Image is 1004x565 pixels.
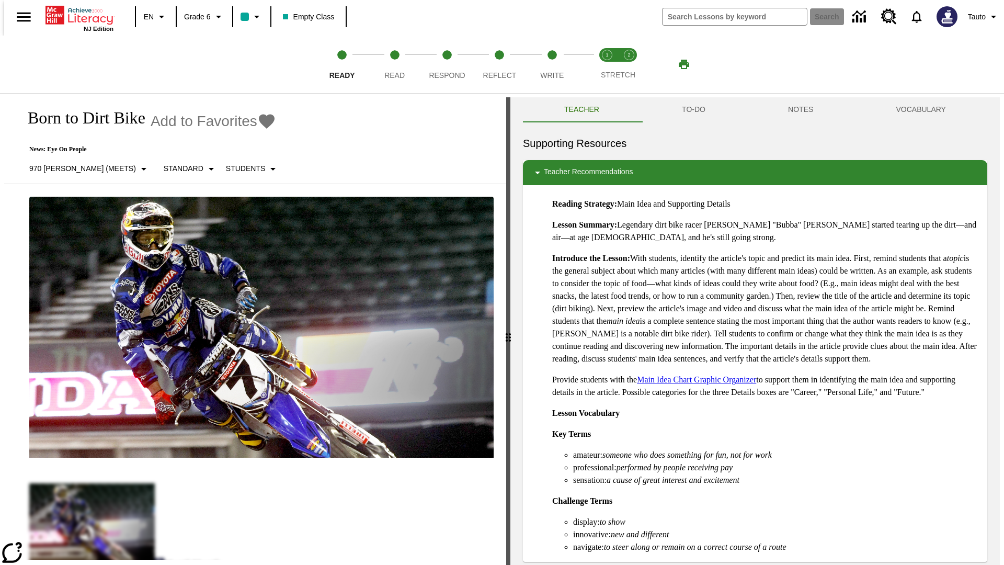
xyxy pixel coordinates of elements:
button: Class color is teal. Change class color [236,7,267,26]
button: Language: EN, Select a language [139,7,173,26]
div: activity [510,97,1000,565]
button: Grade: Grade 6, Select a grade [180,7,229,26]
span: STRETCH [601,71,635,79]
button: VOCABULARY [854,97,987,122]
li: professional: [573,461,979,474]
li: amateur: [573,449,979,461]
p: Legendary dirt bike racer [PERSON_NAME] "Bubba" [PERSON_NAME] started tearing up the dirt—and air... [552,219,979,244]
p: Main Idea and Supporting Details [552,198,979,210]
div: Teacher Recommendations [523,160,987,185]
span: Grade 6 [184,12,211,22]
span: NJ Edition [84,26,113,32]
button: Ready step 1 of 5 [312,36,372,93]
em: to show [600,517,625,526]
button: Reflect step 4 of 5 [469,36,530,93]
p: With students, identify the article's topic and predict its main idea. First, remind students tha... [552,252,979,365]
a: Main Idea Chart Graphic Organizer [637,375,756,384]
p: Teacher Recommendations [544,166,633,179]
em: to steer along or remain on a correct course of a route [604,543,786,551]
a: Resource Center, Will open in new tab [875,3,903,31]
button: Stretch Respond step 2 of 2 [614,36,644,93]
span: Add to Favorites [151,113,257,130]
button: Select Student [222,160,283,178]
h1: Born to Dirt Bike [17,108,145,128]
p: Standard [164,163,203,174]
p: 970 [PERSON_NAME] (Meets) [29,163,136,174]
span: EN [144,12,154,22]
span: Ready [329,71,355,80]
text: 2 [627,52,630,58]
button: Print [667,55,701,74]
strong: Lesson Vocabulary [552,409,620,417]
span: Empty Class [283,12,335,22]
a: Notifications [903,3,930,30]
span: Write [540,71,564,80]
li: display: [573,516,979,528]
div: Press Enter or Spacebar and then press right and left arrow keys to move the slider [506,97,510,565]
button: Teacher [523,97,641,122]
strong: Introduce the Lesson: [552,254,630,263]
strong: Lesson Summary: [552,220,617,229]
em: topic [947,254,964,263]
li: navigate: [573,541,979,553]
img: Motocross racer James Stewart flies through the air on his dirt bike. [29,197,494,458]
li: sensation: [573,474,979,487]
button: TO-DO [641,97,747,122]
strong: Challenge Terms [552,496,612,505]
img: Avatar [937,6,957,27]
input: search field [663,8,807,25]
text: 1 [606,52,608,58]
button: Profile/Settings [964,7,1004,26]
em: new and different [611,530,669,539]
button: Write step 5 of 5 [522,36,583,93]
button: Select a new avatar [930,3,964,30]
em: main idea [607,317,640,325]
div: Instructional Panel Tabs [523,97,987,122]
span: Reflect [483,71,517,80]
li: innovative: [573,528,979,541]
button: Scaffolds, Standard [159,160,222,178]
button: Read step 2 of 5 [364,36,425,93]
button: Add to Favorites - Born to Dirt Bike [151,112,276,130]
h6: Supporting Resources [523,135,987,152]
strong: Key Terms [552,430,591,438]
p: News: Eye On People [17,145,283,153]
div: reading [4,97,506,560]
button: Stretch Read step 1 of 2 [592,36,622,93]
span: Read [384,71,405,80]
span: Respond [429,71,465,80]
em: performed by people receiving pay [617,463,733,472]
button: Respond step 3 of 5 [417,36,477,93]
strong: Reading Strategy: [552,199,617,208]
em: a cause of great interest and excitement [607,476,739,484]
p: Provide students with the to support them in identifying the main idea and supporting details in ... [552,374,979,399]
div: Home [45,4,113,32]
button: Open side menu [8,2,39,32]
button: Select Lexile, 970 Lexile (Meets) [25,160,154,178]
em: someone who does something for fun, not for work [602,450,772,459]
span: Tauto [968,12,986,22]
p: Students [226,163,265,174]
a: Data Center [846,3,875,31]
button: NOTES [747,97,854,122]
